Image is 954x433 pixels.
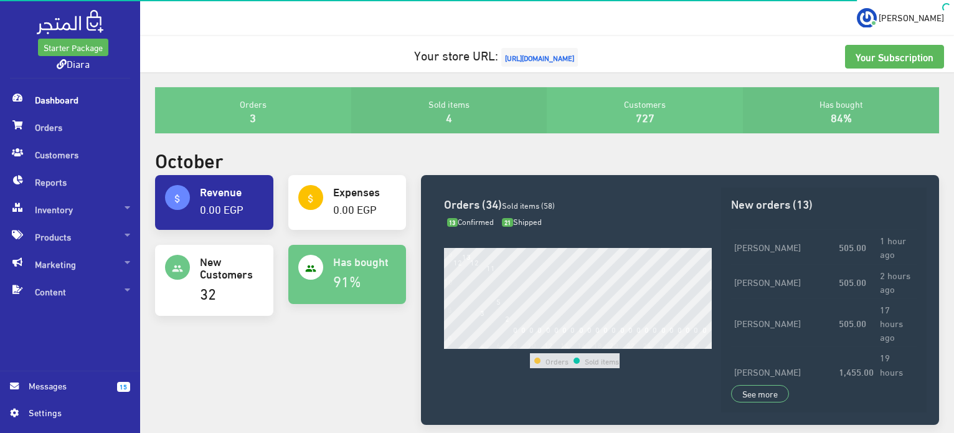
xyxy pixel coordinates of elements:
[831,107,852,127] a: 84%
[117,382,130,392] span: 15
[879,9,944,25] span: [PERSON_NAME]
[172,193,183,204] i: attach_money
[502,197,555,212] span: Sold items (58)
[731,347,836,396] td: [PERSON_NAME]
[502,214,542,229] span: Shipped
[502,218,513,227] span: 21
[731,298,836,347] td: [PERSON_NAME]
[447,218,458,227] span: 13
[333,185,397,197] h4: Expenses
[857,8,877,28] img: ...
[743,87,939,133] div: Has bought
[593,340,602,349] div: 18
[10,86,130,113] span: Dashboard
[610,340,618,349] div: 20
[305,193,316,204] i: attach_money
[200,255,263,280] h4: New Customers
[547,87,743,133] div: Customers
[513,340,517,349] div: 8
[857,7,944,27] a: ... [PERSON_NAME]
[155,148,224,170] h2: October
[333,255,397,267] h4: Has bought
[10,196,130,223] span: Inventory
[38,39,108,56] a: Starter Package
[692,340,701,349] div: 30
[877,264,917,298] td: 2 hours ago
[10,223,130,250] span: Products
[496,340,501,349] div: 6
[414,43,581,66] a: Your store URL:[URL][DOMAIN_NAME]
[643,340,651,349] div: 24
[10,141,130,168] span: Customers
[545,353,569,368] td: Orders
[155,87,351,133] div: Orders
[10,250,130,278] span: Marketing
[584,353,620,368] td: Sold items
[10,406,130,426] a: Settings
[659,340,668,349] div: 26
[10,379,130,406] a: 15 Messages
[845,45,944,69] a: Your Subscription
[731,264,836,298] td: [PERSON_NAME]
[57,54,90,72] a: Diara
[636,107,654,127] a: 727
[250,107,256,127] a: 3
[731,197,917,209] h3: New orders (13)
[626,340,635,349] div: 22
[839,316,866,330] strong: 505.00
[333,198,377,219] a: 0.00 EGP
[10,113,130,141] span: Orders
[10,168,130,196] span: Reports
[544,340,553,349] div: 12
[446,107,452,127] a: 4
[200,198,243,219] a: 0.00 EGP
[29,379,107,393] span: Messages
[577,340,586,349] div: 16
[877,230,917,264] td: 1 hour ago
[877,298,917,347] td: 17 hours ago
[29,406,120,419] span: Settings
[333,267,361,293] a: 91%
[527,340,536,349] div: 10
[839,364,874,378] strong: 1,455.00
[731,230,836,264] td: [PERSON_NAME]
[444,197,712,209] h3: Orders (34)
[464,340,468,349] div: 2
[200,185,263,197] h4: Revenue
[731,385,789,402] a: See more
[305,263,316,274] i: people
[877,347,917,396] td: 19 hours ago
[676,340,684,349] div: 28
[501,48,578,67] span: [URL][DOMAIN_NAME]
[10,278,130,305] span: Content
[351,87,547,133] div: Sold items
[37,10,103,34] img: .
[172,263,183,274] i: people
[839,275,866,288] strong: 505.00
[447,214,494,229] span: Confirmed
[839,240,866,254] strong: 505.00
[480,340,484,349] div: 4
[560,340,569,349] div: 14
[200,279,216,306] a: 32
